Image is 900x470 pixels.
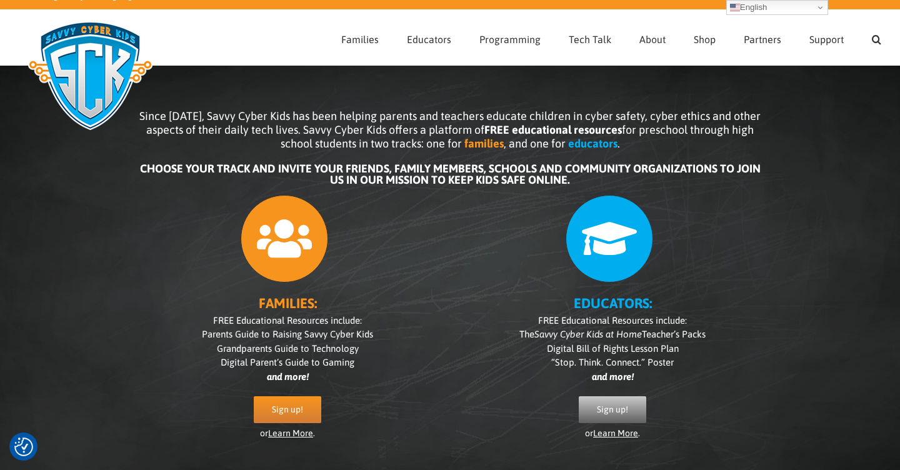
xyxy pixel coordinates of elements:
[139,109,761,150] span: Since [DATE], Savvy Cyber Kids has been helping parents and teachers educate children in cyber sa...
[341,10,881,65] nav: Main Menu
[568,137,617,150] b: educators
[538,315,687,326] span: FREE Educational Resources include:
[272,404,303,415] span: Sign up!
[407,10,451,65] a: Educators
[484,123,622,136] b: FREE educational resources
[464,137,504,150] b: families
[744,34,781,44] span: Partners
[407,34,451,44] span: Educators
[341,34,379,44] span: Families
[479,10,541,65] a: Programming
[730,2,740,12] img: en
[268,428,313,438] a: Learn More
[744,10,781,65] a: Partners
[569,34,611,44] span: Tech Talk
[217,343,359,354] span: Grandparents Guide to Technology
[639,34,666,44] span: About
[140,162,761,186] b: CHOOSE YOUR TRACK AND INVITE YOUR FRIENDS, FAMILY MEMBERS, SCHOOLS AND COMMUNITY ORGANIZATIONS TO...
[809,34,844,44] span: Support
[593,428,638,438] a: Learn More
[221,357,354,367] span: Digital Parent’s Guide to Gaming
[260,428,315,438] span: or .
[202,329,373,339] span: Parents Guide to Raising Savvy Cyber Kids
[551,357,674,367] span: “Stop. Think. Connect.” Poster
[534,329,642,339] i: Savvy Cyber Kids at Home
[213,315,362,326] span: FREE Educational Resources include:
[267,371,309,382] i: and more!
[694,34,716,44] span: Shop
[14,437,33,456] img: Revisit consent button
[259,295,317,311] b: FAMILIES:
[597,404,628,415] span: Sign up!
[479,34,541,44] span: Programming
[694,10,716,65] a: Shop
[639,10,666,65] a: About
[19,13,162,138] img: Savvy Cyber Kids Logo
[519,329,706,339] span: The Teacher’s Packs
[504,137,566,150] span: , and one for
[585,428,640,438] span: or .
[341,10,379,65] a: Families
[809,10,844,65] a: Support
[872,10,881,65] a: Search
[592,371,634,382] i: and more!
[574,295,652,311] b: EDUCATORS:
[14,437,33,456] button: Consent Preferences
[579,396,646,423] a: Sign up!
[547,343,679,354] span: Digital Bill of Rights Lesson Plan
[254,396,321,423] a: Sign up!
[569,10,611,65] a: Tech Talk
[617,137,620,150] span: .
